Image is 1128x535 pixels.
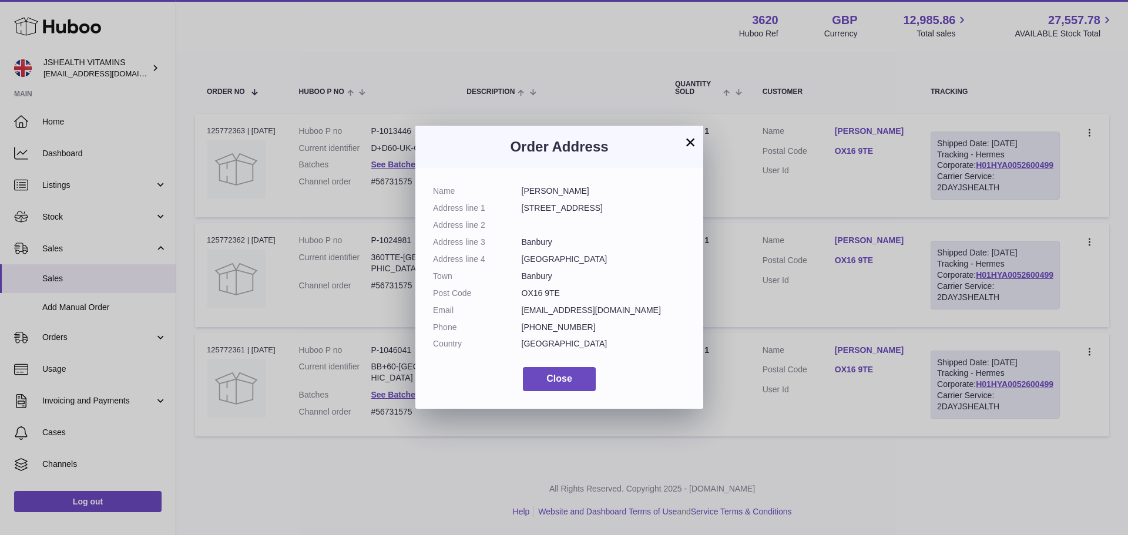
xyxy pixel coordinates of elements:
dt: Name [433,186,522,197]
dt: Post Code [433,288,522,299]
dd: [STREET_ADDRESS] [522,203,686,214]
dd: [PERSON_NAME] [522,186,686,197]
button: × [683,135,697,149]
dd: Banbury [522,271,686,282]
dt: Address line 1 [433,203,522,214]
span: Close [546,374,572,383]
dt: Phone [433,322,522,333]
dd: OX16 9TE [522,288,686,299]
dd: [GEOGRAPHIC_DATA] [522,338,686,349]
dt: Country [433,338,522,349]
dt: Address line 3 [433,237,522,248]
dd: [PHONE_NUMBER] [522,322,686,333]
dt: Address line 2 [433,220,522,231]
dd: Banbury [522,237,686,248]
button: Close [523,367,596,391]
dd: [GEOGRAPHIC_DATA] [522,254,686,265]
h3: Order Address [433,137,686,156]
dd: [EMAIL_ADDRESS][DOMAIN_NAME] [522,305,686,316]
dt: Town [433,271,522,282]
dt: Address line 4 [433,254,522,265]
dt: Email [433,305,522,316]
